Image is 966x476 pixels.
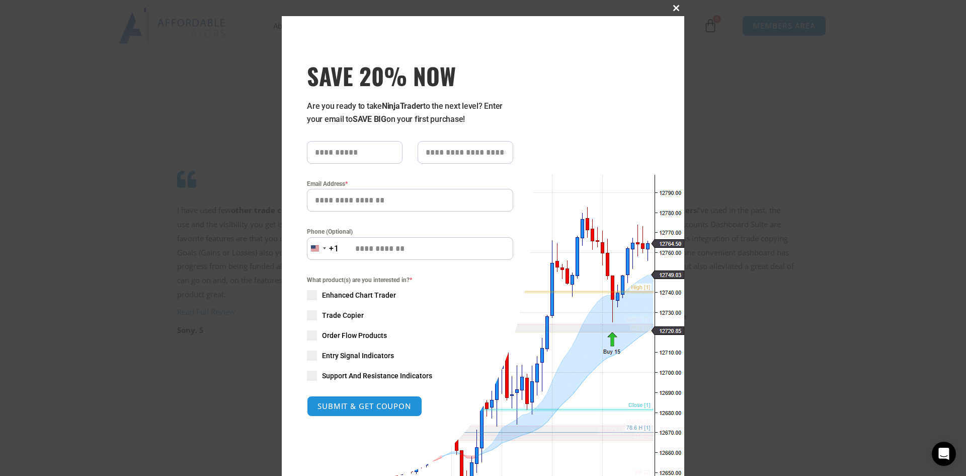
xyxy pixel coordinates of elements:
[322,371,432,381] span: Support And Resistance Indicators
[322,351,394,361] span: Entry Signal Indicators
[307,100,513,126] p: Are you ready to take to the next level? Enter your email to on your first purchase!
[307,179,513,189] label: Email Address
[307,310,513,320] label: Trade Copier
[322,330,387,341] span: Order Flow Products
[307,351,513,361] label: Entry Signal Indicators
[322,290,396,300] span: Enhanced Chart Trader
[382,101,423,111] strong: NinjaTrader
[307,275,513,285] span: What product(s) are you interested in?
[307,330,513,341] label: Order Flow Products
[307,227,513,237] label: Phone (Optional)
[322,310,364,320] span: Trade Copier
[307,396,422,417] button: SUBMIT & GET COUPON
[307,61,513,90] span: SAVE 20% NOW
[329,242,339,255] div: +1
[353,114,386,124] strong: SAVE BIG
[932,442,956,466] div: Open Intercom Messenger
[307,371,513,381] label: Support And Resistance Indicators
[307,237,339,260] button: Selected country
[307,290,513,300] label: Enhanced Chart Trader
